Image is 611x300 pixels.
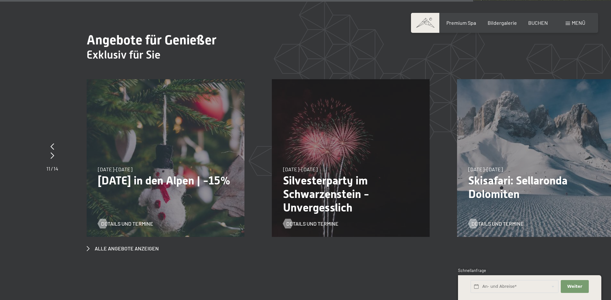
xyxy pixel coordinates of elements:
[101,220,153,227] span: Details und Termine
[46,165,50,172] span: 11
[458,268,486,273] span: Schnellanfrage
[468,220,524,227] a: Details und Termine
[87,48,160,61] span: Exklusiv für Sie
[51,165,53,172] span: /
[572,20,585,26] span: Menü
[286,220,339,227] span: Details und Termine
[283,174,418,214] p: Silvesterparty im Schwarzenstein - Unvergesslich
[283,166,318,172] span: [DATE]–[DATE]
[472,220,524,227] span: Details und Termine
[87,33,216,48] span: Angebote für Genießer
[567,284,582,289] span: Weiter
[528,20,548,26] a: BUCHEN
[87,245,159,252] a: Alle Angebote anzeigen
[53,165,58,172] span: 14
[446,20,476,26] a: Premium Spa
[488,20,517,26] a: Bildergalerie
[98,174,233,187] p: [DATE] in den Alpen | -15%
[98,166,132,172] span: [DATE]–[DATE]
[468,166,503,172] span: [DATE]–[DATE]
[468,174,604,201] p: Skisafari: Sellaronda Dolomiten
[283,220,339,227] a: Details und Termine
[95,245,159,252] span: Alle Angebote anzeigen
[98,220,153,227] a: Details und Termine
[561,280,588,293] button: Weiter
